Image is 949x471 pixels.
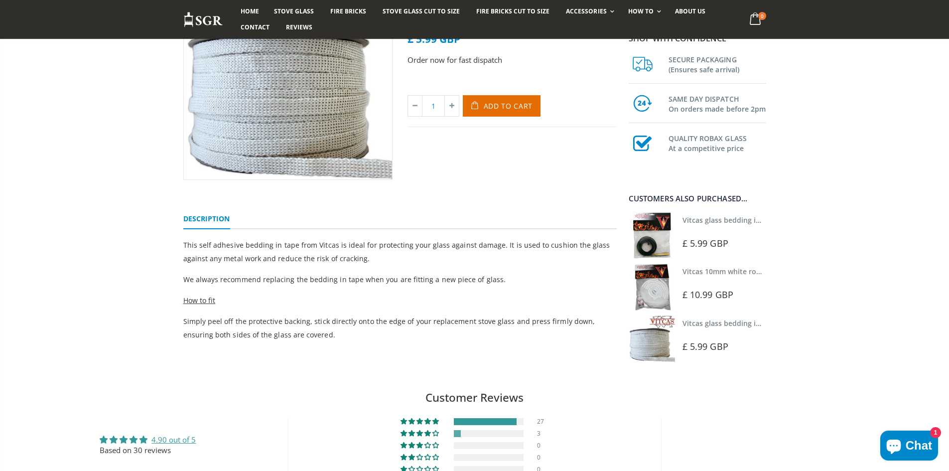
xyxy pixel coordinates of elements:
div: 90% (27) reviews with 5 star rating [401,418,440,425]
span: £ 5.99 GBP [682,340,728,352]
span: Fire Bricks Cut To Size [476,7,549,15]
a: About us [668,3,713,19]
p: Simply peel off the protective backing, stick directly onto the edge of your replacement stove gl... [183,314,617,341]
div: Average rating is 4.90 stars [100,434,196,445]
a: 0 [745,10,766,29]
span: How to fit [183,296,216,305]
a: Vitcas 10mm white rope kit - includes rope seal and glue! [682,267,878,276]
div: 10% (3) reviews with 4 star rating [401,430,440,437]
a: Contact [233,19,277,35]
span: Home [241,7,259,15]
a: Reviews [278,19,320,35]
span: How To [628,7,654,15]
a: Description [183,209,230,229]
a: Vitcas glass bedding in tape - 2mm x 10mm x 2 meters [682,215,868,225]
img: Vitcas stove glass bedding in tape [629,212,675,259]
span: Fire Bricks [330,7,366,15]
h3: SECURE PACKAGING (Ensures safe arrival) [669,53,766,75]
h2: Customer Reviews [8,390,941,406]
a: Home [233,3,267,19]
inbox-online-store-chat: Shopify online store chat [877,431,941,463]
div: 27 [537,418,549,425]
a: Accessories [558,3,619,19]
p: This self adhesive bedding in tape from Vitcas is ideal for protecting your glass against damage.... [183,238,617,265]
a: Fire Bricks [323,3,374,19]
a: 4.90 out of 5 [151,435,196,445]
a: Stove Glass Cut To Size [375,3,467,19]
img: Vitcas stove glass bedding in tape [629,315,675,362]
img: Vitcas white rope, glue and gloves kit 10mm [629,264,675,310]
span: 0 [758,12,766,20]
span: About us [675,7,705,15]
p: Order now for fast dispatch [407,54,617,66]
img: Stove Glass Replacement [183,11,223,28]
span: Stove Glass [274,7,314,15]
div: Based on 30 reviews [100,445,196,456]
span: £ 5.99 GBP [682,237,728,249]
a: How To [621,3,666,19]
span: £ 10.99 GBP [682,289,733,301]
span: Reviews [286,23,312,31]
div: 3 [537,430,549,437]
a: Vitcas glass bedding in tape - 2mm x 15mm x 2 meters (White) [682,318,894,328]
h3: SAME DAY DISPATCH On orders made before 2pm [669,92,766,114]
span: Accessories [566,7,606,15]
p: We always recommend replacing the bedding in tape when you are fitting a new piece of glass. [183,273,617,286]
span: Contact [241,23,270,31]
span: Add to Cart [484,101,533,111]
a: Stove Glass [267,3,321,19]
button: Add to Cart [463,95,541,117]
div: Customers also purchased... [629,195,766,202]
a: Fire Bricks Cut To Size [469,3,557,19]
span: Stove Glass Cut To Size [383,7,460,15]
h3: QUALITY ROBAX GLASS At a competitive price [669,132,766,154]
